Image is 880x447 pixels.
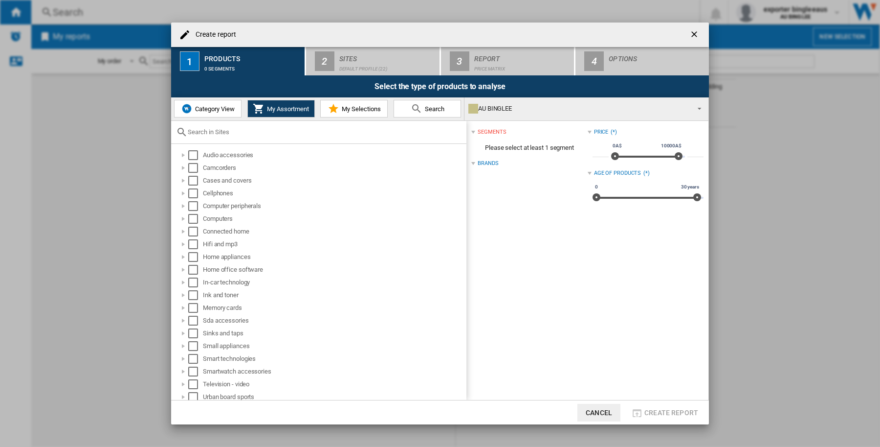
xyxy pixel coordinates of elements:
[188,227,203,236] md-checkbox: Select
[264,105,309,113] span: My Assortment
[203,354,465,364] div: Smart technologies
[320,100,388,118] button: My Selections
[188,367,203,376] md-checkbox: Select
[204,61,301,71] div: 0 segments
[306,47,440,75] button: 2 Sites Default profile (22)
[628,404,701,422] button: Create report
[680,183,701,191] span: 30 years
[339,61,436,71] div: Default profile (22)
[203,316,465,326] div: Sda accessories
[174,100,242,118] button: Category View
[188,278,203,287] md-checkbox: Select
[394,100,461,118] button: Search
[188,239,203,249] md-checkbox: Select
[203,188,465,198] div: Cellphones
[188,214,203,224] md-checkbox: Select
[474,51,571,61] div: Report
[203,227,465,236] div: Connected home
[203,392,465,402] div: Urban board sports
[203,201,465,211] div: Computer peripherals
[594,128,609,136] div: Price
[478,128,506,136] div: segments
[660,142,683,150] span: 10000A$
[188,341,203,351] md-checkbox: Select
[171,75,709,97] div: Select the type of products to analyse
[203,379,465,389] div: Television - video
[471,139,587,157] span: Please select at least 1 segment
[203,367,465,376] div: Smartwatch accessories
[685,25,705,45] button: getI18NText('BUTTONS.CLOSE_DIALOG')
[188,176,203,186] md-checkbox: Select
[188,290,203,300] md-checkbox: Select
[203,214,465,224] div: Computers
[188,379,203,389] md-checkbox: Select
[203,265,465,275] div: Home office software
[203,303,465,313] div: Memory cards
[204,51,301,61] div: Products
[188,188,203,198] md-checkbox: Select
[181,103,193,115] img: wiser-icon-blue.png
[203,176,465,186] div: Cases and covers
[339,51,436,61] div: Sites
[584,51,604,71] div: 4
[188,303,203,313] md-checkbox: Select
[203,239,465,249] div: Hifi and mp3
[203,341,465,351] div: Small appliances
[594,183,599,191] span: 0
[188,201,203,211] md-checkbox: Select
[188,265,203,275] md-checkbox: Select
[191,30,236,40] h4: Create report
[611,142,623,150] span: 0A$
[315,51,334,71] div: 2
[188,128,462,136] input: Search in Sites
[171,47,306,75] button: 1 Products 0 segments
[203,278,465,287] div: In-car technology
[203,290,465,300] div: Ink and toner
[203,150,465,160] div: Audio accessories
[450,51,469,71] div: 3
[478,160,498,167] div: Brands
[188,354,203,364] md-checkbox: Select
[203,329,465,338] div: Sinks and taps
[422,105,444,113] span: Search
[441,47,575,75] button: 3 Report Price Matrix
[188,163,203,173] md-checkbox: Select
[188,150,203,160] md-checkbox: Select
[203,252,465,262] div: Home appliances
[689,29,701,41] ng-md-icon: getI18NText('BUTTONS.CLOSE_DIALOG')
[193,105,235,113] span: Category View
[247,100,315,118] button: My Assortment
[180,51,199,71] div: 1
[188,252,203,262] md-checkbox: Select
[188,316,203,326] md-checkbox: Select
[468,102,689,116] div: AU BINGLEE
[339,105,381,113] span: My Selections
[203,163,465,173] div: Camcorders
[188,392,203,402] md-checkbox: Select
[188,329,203,338] md-checkbox: Select
[575,47,709,75] button: 4 Options
[609,51,705,61] div: Options
[644,409,698,417] span: Create report
[577,404,620,422] button: Cancel
[474,61,571,71] div: Price Matrix
[594,169,641,177] div: Age of products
